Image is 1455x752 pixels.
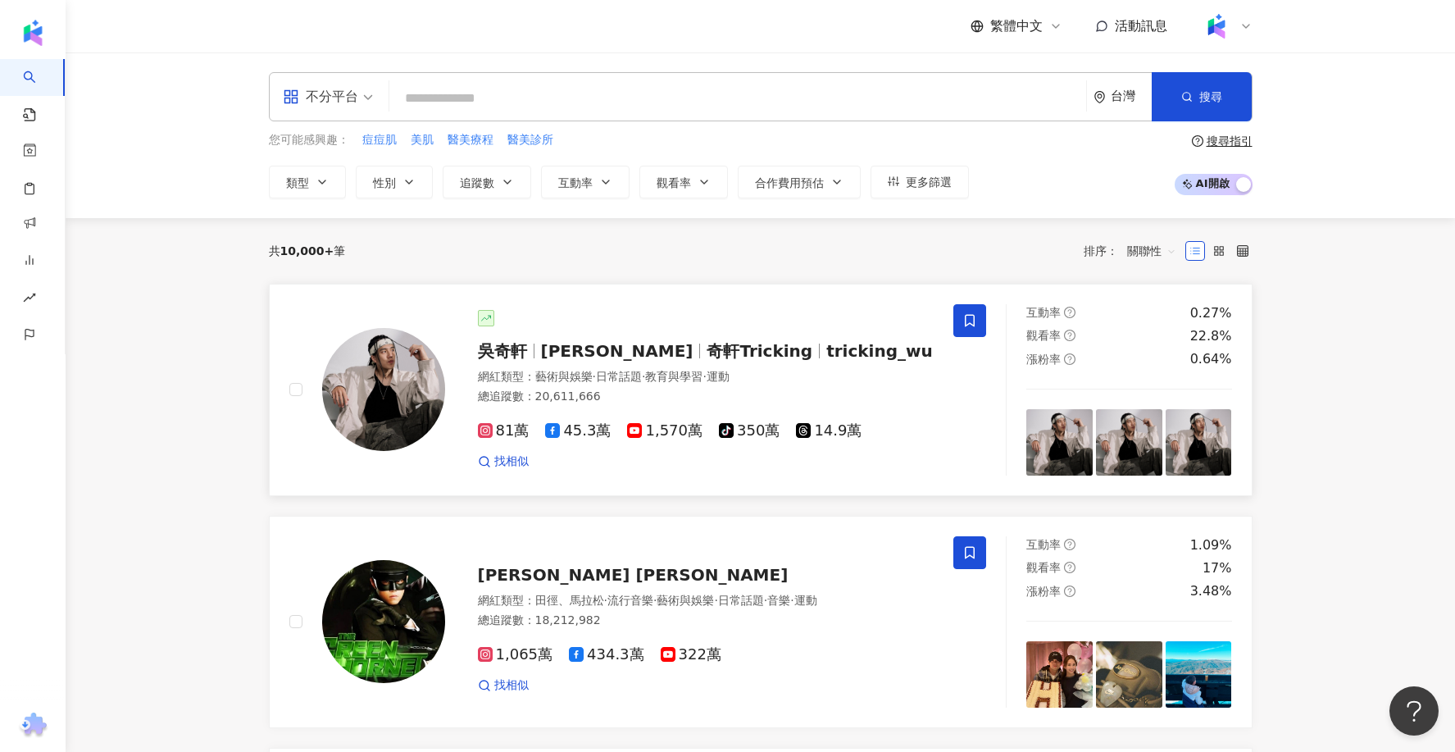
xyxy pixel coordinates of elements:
[1064,586,1075,597] span: question-circle
[447,131,494,149] button: 醫美療程
[23,281,36,318] span: rise
[1152,72,1252,121] button: 搜尋
[1111,89,1152,103] div: 台灣
[269,284,1253,496] a: KOL Avatar吳奇軒[PERSON_NAME]奇軒Trickingtricking_wu網紅類型：藝術與娛樂·日常話題·教育與學習·運動總追蹤數：20,611,66681萬45.3萬1,5...
[1084,238,1185,264] div: 排序：
[478,453,529,470] a: 找相似
[1389,686,1439,736] iframe: Help Scout Beacon - Open
[494,677,529,694] span: 找相似
[1190,536,1232,554] div: 1.09%
[569,646,644,663] span: 434.3萬
[280,244,334,258] span: 10,000+
[1026,409,1093,476] img: post-image
[1190,582,1232,600] div: 3.48%
[373,176,396,189] span: 性別
[702,370,706,383] span: ·
[269,244,346,258] div: 共 筆
[1026,306,1061,319] span: 互動率
[1064,330,1075,341] span: question-circle
[478,369,934,385] div: 網紅類型 ：
[478,613,934,629] div: 總追蹤數 ： 18,212,982
[535,370,593,383] span: 藝術與娛樂
[322,328,445,451] img: KOL Avatar
[1026,641,1093,708] img: post-image
[1064,307,1075,318] span: question-circle
[1064,539,1075,550] span: question-circle
[1166,409,1232,476] img: post-image
[661,646,721,663] span: 322萬
[545,422,611,440] span: 45.3萬
[1115,18,1167,34] span: 活動訊息
[1096,409,1162,476] img: post-image
[755,176,824,189] span: 合作費用預估
[826,341,933,361] span: tricking_wu
[361,131,398,149] button: 痘痘肌
[639,166,728,198] button: 觀看率
[657,594,714,607] span: 藝術與娛樂
[790,594,793,607] span: ·
[356,166,433,198] button: 性別
[719,422,780,440] span: 350萬
[443,166,531,198] button: 追蹤數
[1192,135,1203,147] span: question-circle
[1190,327,1232,345] div: 22.8%
[269,132,349,148] span: 您可能感興趣：
[478,677,529,694] a: 找相似
[1026,538,1061,551] span: 互動率
[906,175,952,189] span: 更多篩選
[507,131,554,149] button: 醫美診所
[871,166,969,198] button: 更多篩選
[794,594,817,607] span: 運動
[1201,11,1232,42] img: Kolr%20app%20icon%20%281%29.png
[1064,562,1075,573] span: question-circle
[23,59,56,123] a: search
[604,594,607,607] span: ·
[596,370,642,383] span: 日常話題
[707,370,730,383] span: 運動
[1094,91,1106,103] span: environment
[714,594,717,607] span: ·
[494,453,529,470] span: 找相似
[286,176,309,189] span: 類型
[535,594,604,607] span: 田徑、馬拉松
[718,594,764,607] span: 日常話題
[478,389,934,405] div: 總追蹤數 ： 20,611,666
[1166,641,1232,708] img: post-image
[507,132,553,148] span: 醫美診所
[657,176,691,189] span: 觀看率
[1203,559,1232,577] div: 17%
[478,646,553,663] span: 1,065萬
[478,565,789,585] span: [PERSON_NAME] [PERSON_NAME]
[448,132,493,148] span: 醫美療程
[17,713,49,739] img: chrome extension
[269,166,346,198] button: 類型
[478,593,934,609] div: 網紅類型 ：
[593,370,596,383] span: ·
[764,594,767,607] span: ·
[460,176,494,189] span: 追蹤數
[1190,350,1232,368] div: 0.64%
[990,17,1043,35] span: 繁體中文
[627,422,702,440] span: 1,570萬
[1064,353,1075,365] span: question-circle
[283,84,358,110] div: 不分平台
[411,132,434,148] span: 美肌
[20,20,46,46] img: logo icon
[322,560,445,683] img: KOL Avatar
[645,370,702,383] span: 教育與學習
[1026,353,1061,366] span: 漲粉率
[607,594,653,607] span: 流行音樂
[410,131,434,149] button: 美肌
[558,176,593,189] span: 互動率
[1199,90,1222,103] span: 搜尋
[541,166,630,198] button: 互動率
[707,341,812,361] span: 奇軒Tricking
[767,594,790,607] span: 音樂
[541,341,693,361] span: [PERSON_NAME]
[478,341,527,361] span: 吳奇軒
[478,422,530,440] span: 81萬
[738,166,861,198] button: 合作費用預估
[1026,561,1061,574] span: 觀看率
[1207,134,1253,148] div: 搜尋指引
[1190,304,1232,322] div: 0.27%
